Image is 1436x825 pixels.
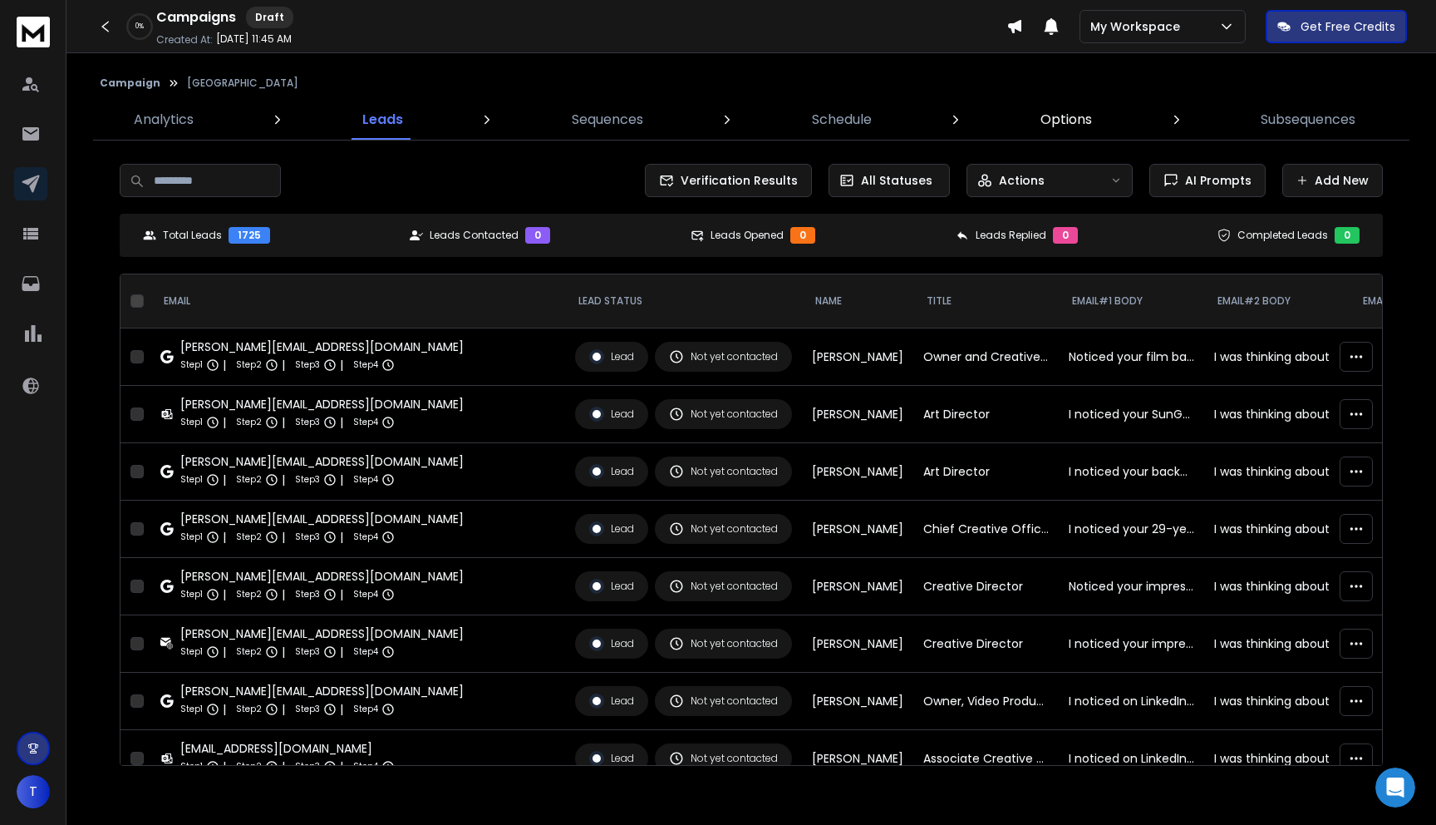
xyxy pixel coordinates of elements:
[1204,673,1350,730] td: I was thinking about Storyboard Creative again and how challenging it can be to meet tight deadli...
[236,472,262,488] p: Step 2
[163,229,222,242] p: Total Leads
[282,472,285,488] p: |
[589,349,634,364] div: Lead
[589,521,634,536] div: Lead
[802,673,913,730] td: [PERSON_NAME]
[17,17,50,47] img: logo
[340,414,343,431] p: |
[246,7,293,28] div: Draft
[264,652,307,685] span: neutral face reaction
[645,164,812,197] button: Verification Results
[1335,227,1360,244] div: 0
[669,579,778,594] div: Not yet contacted
[1059,730,1204,788] td: I noticed on LinkedIn you've joined [PERSON_NAME] and are producing your first internal company p...
[352,100,413,140] a: Leads
[187,77,298,90] p: [GEOGRAPHIC_DATA]
[589,579,634,594] div: Lead
[236,529,262,546] p: Step 2
[802,386,913,443] td: [PERSON_NAME]
[353,472,378,488] p: Step 4
[1030,100,1102,140] a: Options
[913,329,1059,386] td: Owner and Creative Director
[802,730,913,788] td: [PERSON_NAME]
[219,706,352,719] a: Open in help center
[295,758,320,775] p: Step 3
[913,615,1059,673] td: Creative Director
[17,775,50,808] button: T
[1178,172,1252,189] span: AI Prompts
[236,414,262,431] p: Step 2
[150,274,565,329] th: EMAIL
[180,338,464,355] div: [PERSON_NAME][EMAIL_ADDRESS][DOMAIN_NAME]
[223,529,226,546] p: |
[1059,501,1204,558] td: I noticed your 29-year journey in creative leadership at Ladot Bespoke Brands on LinkedIn, partic...
[295,357,320,373] p: Step 3
[353,586,378,603] p: Step 4
[430,229,519,242] p: Leads Contacted
[180,472,203,488] p: Step 1
[340,758,343,775] p: |
[353,644,378,660] p: Step 4
[802,274,913,329] th: NAME
[135,22,144,32] p: 0 %
[1204,558,1350,615] td: I was thinking about OVM Agency again and how integrating different media forms into cohesive pro...
[340,472,343,488] p: |
[180,586,203,603] p: Step 1
[802,501,913,558] td: [PERSON_NAME]
[282,758,285,775] p: |
[1204,274,1350,329] th: Email#2 Body
[999,172,1045,189] p: Actions
[216,32,292,46] p: [DATE] 11:45 AM
[353,701,378,718] p: Step 4
[1059,329,1204,386] td: Noticed your film background and role as Creative Director at Altus Film (from LinkedIn). Your ex...
[976,229,1046,242] p: Leads Replied
[1282,164,1383,197] button: Add New
[236,644,262,660] p: Step 2
[180,740,395,757] div: [EMAIL_ADDRESS][DOMAIN_NAME]
[340,529,343,546] p: |
[589,464,634,479] div: Lead
[180,529,203,546] p: Step 1
[229,227,270,244] div: 1725
[180,568,464,585] div: [PERSON_NAME][EMAIL_ADDRESS][DOMAIN_NAME]
[340,644,343,660] p: |
[223,644,226,660] p: |
[1059,443,1204,501] td: I noticed your background spans camera operation and storyboarding at [GEOGRAPHIC_DATA], plus you...
[223,586,226,603] p: |
[340,357,343,373] p: |
[802,615,913,673] td: [PERSON_NAME]
[223,414,226,431] p: |
[11,7,42,38] button: go back
[674,172,798,189] span: Verification Results
[1059,673,1204,730] td: I noticed on LinkedIn you were selected for the Future of Storytelling Conference in [US_STATE] -...
[180,758,203,775] p: Step 1
[1261,110,1355,130] p: Subsequences
[180,396,464,412] div: [PERSON_NAME][EMAIL_ADDRESS][DOMAIN_NAME]
[913,501,1059,558] td: Chief Creative Officer (Cco)
[180,644,203,660] p: Step 1
[1149,164,1266,197] button: AI Prompts
[529,7,561,38] button: Collapse window
[913,386,1059,443] td: Art Director
[1204,615,1350,673] td: I was thinking about Weston Pixel again and how juggling stakeholder expectations while maintaini...
[589,407,634,422] div: Lead
[282,701,285,718] p: |
[236,758,262,775] p: Step 2
[1059,558,1204,615] td: Noticed your impressive work as Creative Media Director at Full Life Assembly (via LinkedIn).<br>...
[913,730,1059,788] td: Associate Creative Director / Content Producer and Strategist
[180,414,203,431] p: Step 1
[812,110,872,130] p: Schedule
[180,701,203,718] p: Step 1
[669,694,778,709] div: Not yet contacted
[295,414,320,431] p: Step 3
[20,635,552,654] div: Did this answer your question?
[221,652,264,685] span: disappointed reaction
[669,521,778,536] div: Not yet contacted
[295,701,320,718] p: Step 3
[589,694,634,709] div: Lead
[913,558,1059,615] td: Creative Director
[295,529,320,546] p: Step 3
[282,357,285,373] p: |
